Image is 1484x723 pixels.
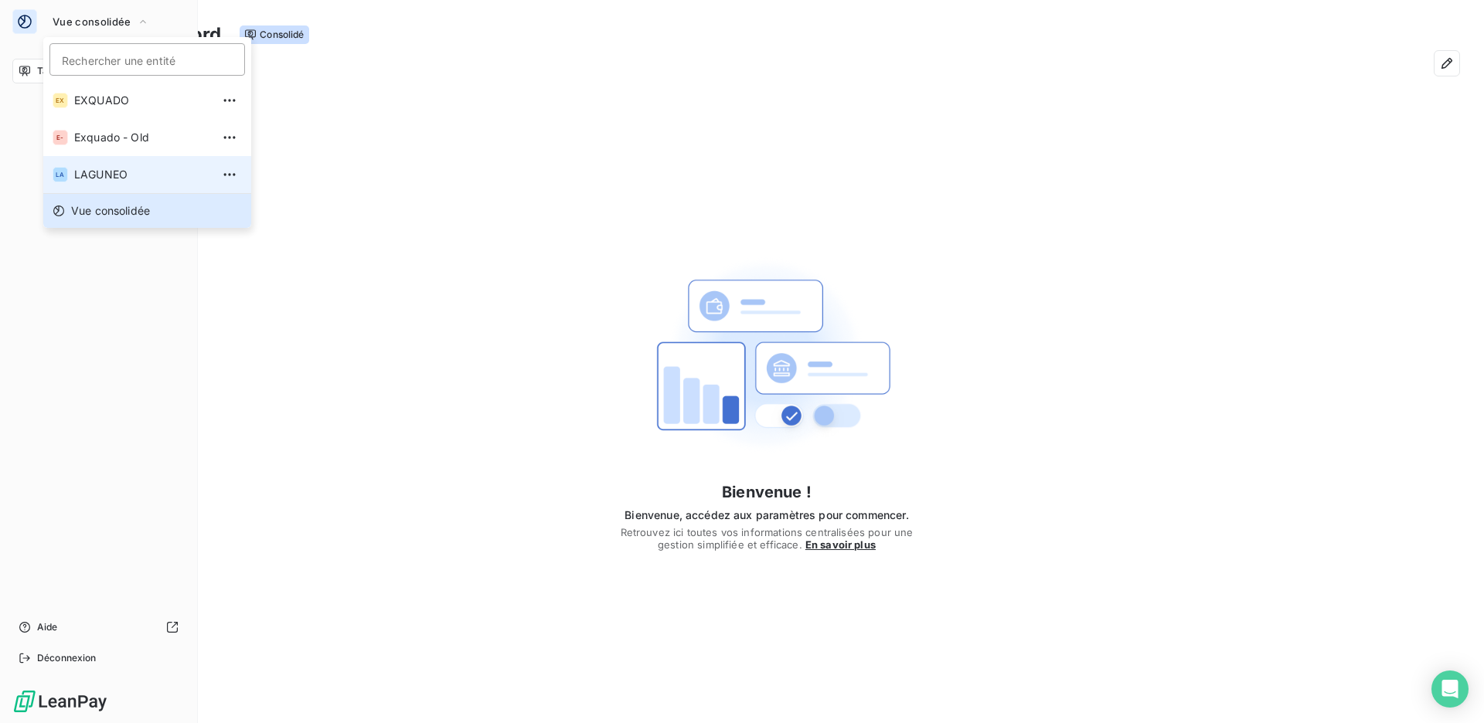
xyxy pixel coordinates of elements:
[240,25,308,44] span: Consolidé
[53,93,68,108] div: EX
[74,93,211,108] span: EXQUADO
[74,130,211,145] span: Exquado - Old
[74,167,211,182] span: LAGUNEO
[37,64,109,78] span: Tableau de bord
[618,507,915,523] span: Bienvenue, accédez aux paramètres pour commencer.
[53,130,68,145] div: E-
[53,167,68,182] div: LA
[1431,670,1469,708] div: Open Intercom Messenger
[618,480,915,504] h4: Bienvenue !
[71,203,150,219] span: Vue consolidée
[37,651,97,665] span: Déconnexion
[643,233,890,480] img: First time
[12,689,108,714] img: Logo LeanPay
[53,15,131,28] span: Vue consolidée
[618,526,915,551] span: Retrouvez ici toutes vos informations centralisées pour une gestion simplifiée et efficace.
[805,538,876,551] span: En savoir plus
[12,615,185,640] a: Aide
[49,43,245,76] input: placeholder
[37,620,58,634] span: Aide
